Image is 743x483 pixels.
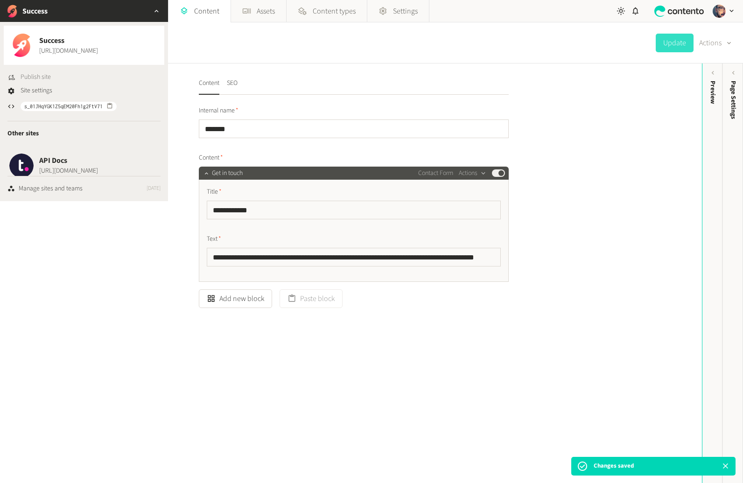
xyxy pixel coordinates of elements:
span: Content types [313,6,356,17]
button: Content [199,78,219,95]
button: Actions [459,168,486,179]
span: [DATE] [147,185,161,193]
img: API Docs [9,154,34,178]
span: [URL][DOMAIN_NAME] [39,166,98,176]
button: Paste block [280,289,343,308]
div: Other sites [4,121,164,146]
div: Manage sites and teams [19,184,83,194]
span: Contact Form [418,168,453,178]
span: Success [39,35,98,46]
span: s_01JHqYGK1Z5qEM20Fh1g2FtV71 [24,102,103,111]
button: Actions [699,34,732,52]
img: Success [9,33,34,57]
span: Get in touch [212,168,243,178]
span: Text [207,234,221,244]
button: Publish site [7,72,51,82]
span: Publish site [21,72,51,82]
div: Preview [708,81,718,104]
span: Settings [393,6,418,17]
img: Success [6,5,19,18]
button: s_01JHqYGK1Z5qEM20Fh1g2FtV71 [21,102,117,111]
span: Title [207,187,222,197]
span: Internal name [199,106,238,116]
a: Manage sites and teams [7,184,83,194]
button: API DocsAPI Docs[URL][DOMAIN_NAME] [4,146,164,185]
button: SEO [227,78,238,95]
span: Content [199,153,223,163]
a: Site settings [7,86,52,96]
img: Josh Angell [713,5,726,18]
span: Page Settings [729,81,738,119]
span: Site settings [21,86,52,96]
span: API Docs [39,155,98,166]
button: Update [656,34,694,52]
button: Add new block [199,289,272,308]
a: [URL][DOMAIN_NAME] [39,46,98,56]
h2: Success [22,6,48,17]
p: Changes saved [594,462,634,471]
